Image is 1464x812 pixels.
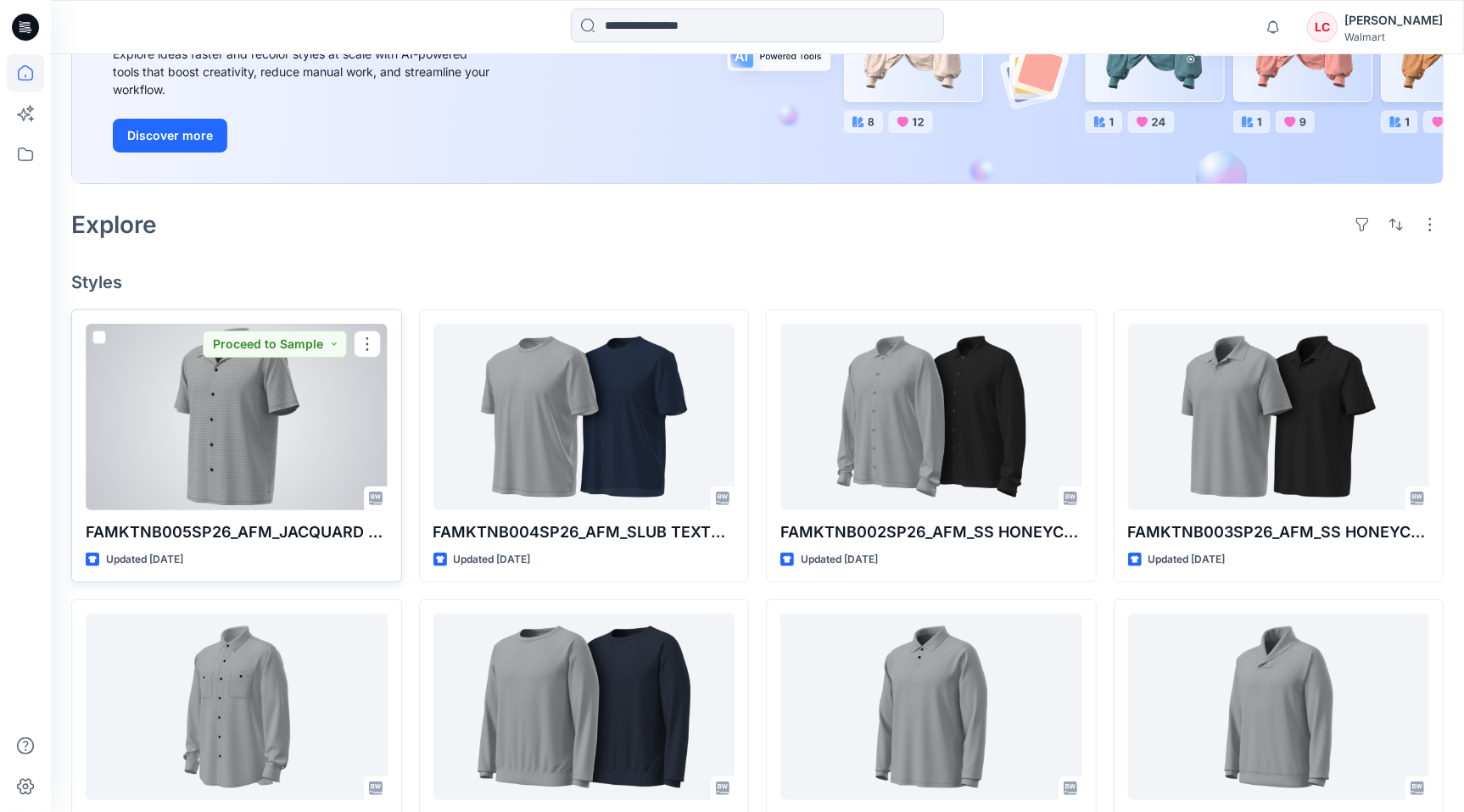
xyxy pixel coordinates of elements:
p: Updated [DATE] [106,551,183,569]
p: FAMKTNB003SP26_AFM_SS HONEYCOMB [PERSON_NAME] POLO [1128,520,1430,544]
button: Discover more [113,119,227,153]
div: Explore ideas faster and recolor styles at scale with AI-powered tools that boost creativity, red... [113,45,495,98]
a: FAMKTNB003SP26_AFM_SS HONEYCOMB JOHNNY COLLAR POLO [1128,324,1430,510]
p: FAMKTNB005SP26_AFM_JACQUARD FULL BUTTON SHIRT [86,520,388,544]
p: Updated [DATE] [1148,551,1226,569]
a: FAMKTNB002SP26_AFM_SS HONEYCOMB FULL BUTTON [780,324,1082,510]
p: FAMKTNB004SP26_AFM_SLUB TEXTURE T SHIRT [433,520,735,544]
div: Walmart [1344,31,1443,43]
div: LC [1307,12,1338,42]
a: FAMKTNB003HO25_AFM_LS POLO [780,614,1082,800]
a: FAMKTNB004SP26_AFM_SLUB TEXTURE T SHIRT [433,324,735,510]
h2: Explore [71,211,157,238]
a: FAMKTNB004HO25_AFM_EVERYDAY SHAWL COLLAR SWEATER [1128,614,1430,800]
p: FAMKTNB002SP26_AFM_SS HONEYCOMB FULL BUTTON [780,520,1082,544]
h4: Styles [71,272,1444,292]
div: [PERSON_NAME] [1344,10,1443,31]
p: Updated [DATE] [454,551,531,569]
a: FAMKTNB006HO25_AFM_LS OXFORD BUTTON DOWN SHIRT [86,614,388,800]
a: Discover more [113,119,495,153]
p: Updated [DATE] [801,551,878,569]
a: FAMKTNB001SP26_AFM_TEXTURE JERSEY CREW [433,614,735,800]
a: FAMKTNB005SP26_AFM_JACQUARD FULL BUTTON SHIRT [86,324,388,510]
